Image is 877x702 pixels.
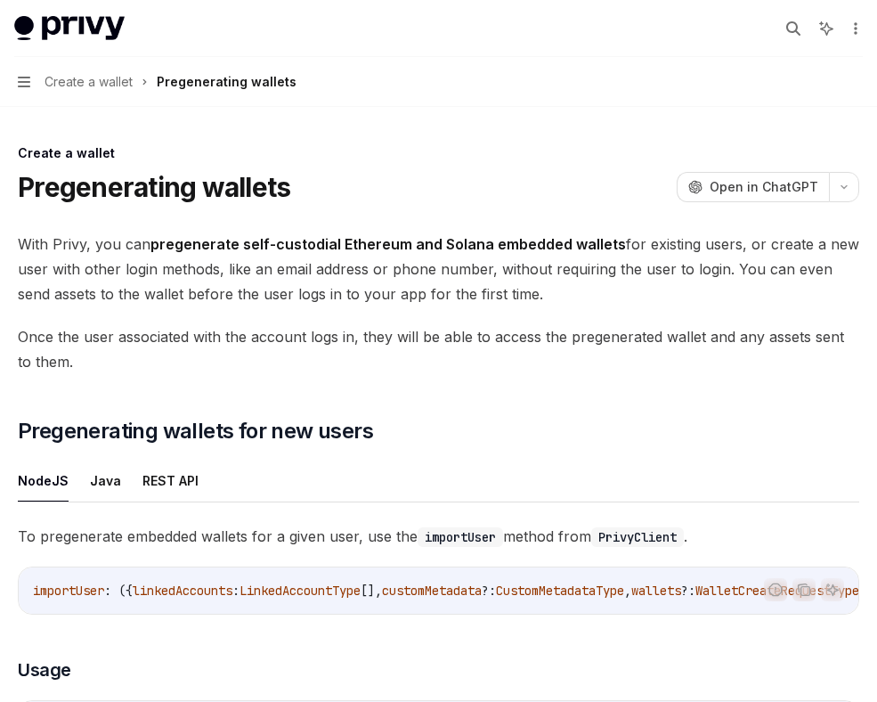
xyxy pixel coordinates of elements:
[18,324,859,374] span: Once the user associated with the account logs in, they will be able to access the pregenerated w...
[382,583,482,599] span: customMetadata
[695,583,859,599] span: WalletCreateRequestType
[677,172,829,202] button: Open in ChatGPT
[845,16,863,41] button: More actions
[142,460,199,502] button: REST API
[157,71,296,93] div: Pregenerating wallets
[90,460,121,502] button: Java
[104,583,133,599] span: : ({
[18,171,290,203] h1: Pregenerating wallets
[18,460,69,502] button: NodeJS
[792,578,816,601] button: Copy the contents from the code block
[240,583,361,599] span: LinkedAccountType
[710,178,818,196] span: Open in ChatGPT
[496,583,624,599] span: CustomMetadataType
[821,578,844,601] button: Ask AI
[14,16,125,41] img: light logo
[681,583,695,599] span: ?:
[18,232,859,306] span: With Privy, you can for existing users, or create a new user with other login methods, like an em...
[18,417,373,445] span: Pregenerating wallets for new users
[591,527,684,547] code: PrivyClient
[764,578,787,601] button: Report incorrect code
[18,144,859,162] div: Create a wallet
[150,235,626,253] strong: pregenerate self-custodial Ethereum and Solana embedded wallets
[133,583,232,599] span: linkedAccounts
[624,583,631,599] span: ,
[361,583,382,599] span: [],
[45,71,133,93] span: Create a wallet
[631,583,681,599] span: wallets
[18,524,859,549] span: To pregenerate embedded wallets for a given user, use the method from .
[33,583,104,599] span: importUser
[232,583,240,599] span: :
[482,583,496,599] span: ?:
[18,657,71,682] span: Usage
[418,527,503,547] code: importUser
